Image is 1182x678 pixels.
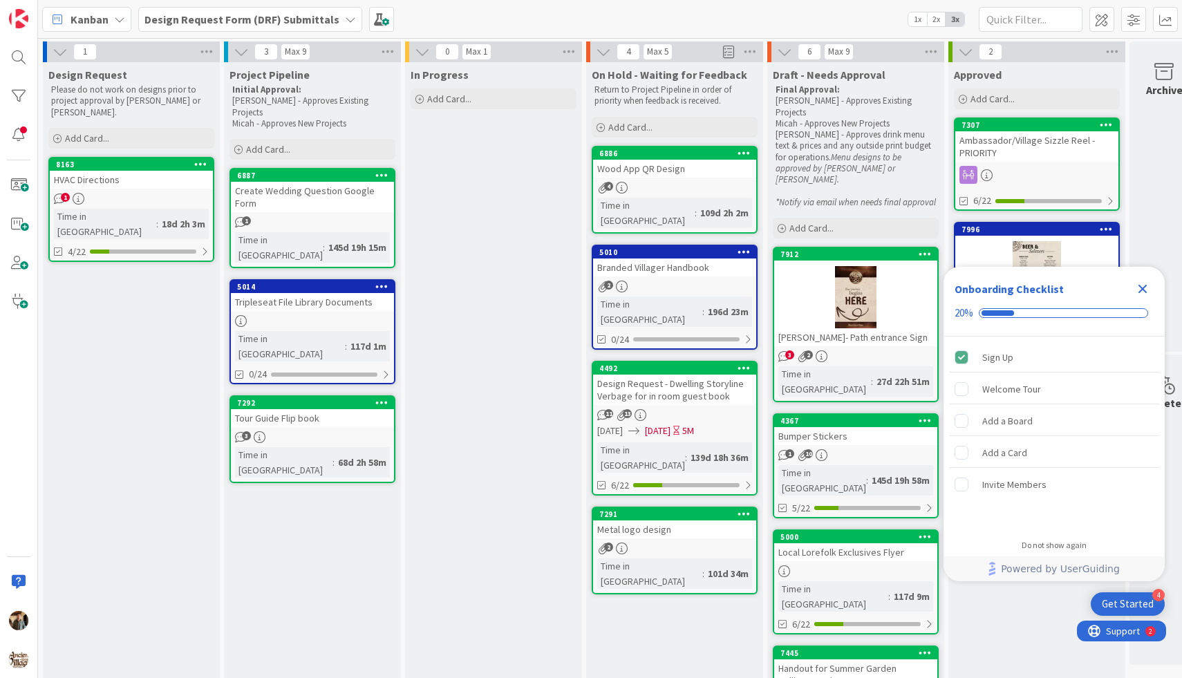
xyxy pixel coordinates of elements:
div: Metal logo design [593,520,756,538]
div: Time in [GEOGRAPHIC_DATA] [597,198,695,228]
div: 7912[PERSON_NAME]- Path entrance Sign [774,248,937,346]
a: 7307Ambassador/Village Sizzle Reel - PRIORITY6/22 [954,117,1120,211]
div: Time in [GEOGRAPHIC_DATA] [778,581,888,612]
div: Local Lorefolk Exclusives Flyer [774,543,937,561]
div: 7307Ambassador/Village Sizzle Reel - PRIORITY [955,119,1118,162]
div: 5014Tripleseat File Library Documents [231,281,394,311]
span: Support [29,2,63,19]
a: 5014Tripleseat File Library DocumentsTime in [GEOGRAPHIC_DATA]:117d 1m0/24 [229,279,395,384]
span: 13 [623,409,632,418]
div: 5000Local Lorefolk Exclusives Flyer [774,531,937,561]
div: Do not show again [1022,540,1087,551]
div: 139d 18h 36m [687,450,752,465]
div: Checklist Container [944,267,1165,581]
span: Design Request [48,68,127,82]
span: 1 [73,44,97,60]
a: 8163HVAC DirectionsTime in [GEOGRAPHIC_DATA]:18d 2h 3m4/22 [48,157,214,262]
span: 1 [785,449,794,458]
div: 8163 [56,160,213,169]
div: Time in [GEOGRAPHIC_DATA] [597,442,685,473]
span: Approved [954,68,1002,82]
div: Tripleseat File Library Documents [231,293,394,311]
a: 7292Tour Guide Flip bookTime in [GEOGRAPHIC_DATA]:68d 2h 58m [229,395,395,483]
em: Menu designs to be approved by [PERSON_NAME] or [PERSON_NAME]. [776,151,903,186]
div: Invite Members is incomplete. [949,469,1159,500]
div: 2 [72,6,75,17]
b: Design Request Form (DRF) Submittals [144,12,339,26]
span: 3 [254,44,278,60]
span: Powered by UserGuiding [1001,561,1120,577]
div: Welcome Tour [982,381,1041,397]
div: 5014 [237,282,394,292]
span: 2 [979,44,1002,60]
div: Tour Guide Flip book [231,409,394,427]
span: Project Pipeline [229,68,310,82]
div: 7996Beer Menu for Bars [955,223,1118,321]
div: 7292 [231,397,394,409]
span: 1 [61,193,70,202]
img: Visit kanbanzone.com [9,9,28,28]
a: 7996Beer Menu for Bars5/24 [954,222,1120,364]
div: Time in [GEOGRAPHIC_DATA] [54,209,156,239]
p: Micah - Approves New Projects [776,118,936,129]
span: On Hold - Waiting for Feedback [592,68,747,82]
span: 0/24 [249,367,267,382]
div: 6886 [593,147,756,160]
div: 7292Tour Guide Flip book [231,397,394,427]
div: Checklist items [944,337,1165,531]
div: Max 1 [466,48,487,55]
span: [DATE] [645,424,670,438]
div: 6886Wood App QR Design [593,147,756,178]
div: 7291 [593,508,756,520]
div: 7445 [774,647,937,659]
div: Get Started [1102,597,1154,611]
span: : [695,205,697,220]
span: : [871,374,873,389]
div: 4492 [599,364,756,373]
span: 3 [242,431,251,440]
div: Sign Up [982,349,1013,366]
div: 7307 [955,119,1118,131]
span: 4/22 [68,245,86,259]
div: Wood App QR Design [593,160,756,178]
span: 6/22 [611,478,629,493]
span: 11 [604,409,613,418]
div: 7912 [774,248,937,261]
div: 5000 [774,531,937,543]
span: 2 [604,543,613,552]
div: 68d 2h 58m [335,455,390,470]
div: 5M [682,424,694,438]
div: Add a Card is incomplete. [949,437,1159,468]
div: Time in [GEOGRAPHIC_DATA] [597,558,702,589]
div: 8163HVAC Directions [50,158,213,189]
div: 101d 34m [704,566,752,581]
span: 2 [604,281,613,290]
div: Add a Board [982,413,1033,429]
img: avatar [9,650,28,669]
div: Ambassador/Village Sizzle Reel - PRIORITY [955,131,1118,162]
div: 7291 [599,509,756,519]
div: Time in [GEOGRAPHIC_DATA] [778,366,871,397]
div: 6886 [599,149,756,158]
span: 6 [798,44,821,60]
div: 145d 19h 58m [868,473,933,488]
span: 4 [617,44,640,60]
div: 4492Design Request - Dwelling Storyline Verbage for in room guest book [593,362,756,405]
span: : [888,589,890,604]
span: 10 [804,449,813,458]
span: Add Card... [427,93,471,105]
span: Kanban [71,11,109,28]
a: 6887Create Wedding Question Google FormTime in [GEOGRAPHIC_DATA]:145d 19h 15m [229,168,395,268]
p: Micah - Approves New Projects [232,118,393,129]
span: 5/22 [792,501,810,516]
div: Add a Board is incomplete. [949,406,1159,436]
div: Footer [944,556,1165,581]
div: Time in [GEOGRAPHIC_DATA] [235,232,323,263]
div: 5000 [780,532,937,542]
div: Onboarding Checklist [955,281,1064,297]
span: 0 [435,44,459,60]
div: 8163 [50,158,213,171]
div: 4492 [593,362,756,375]
em: *Notify via email when needs final approval [776,196,936,208]
span: 3 [785,350,794,359]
